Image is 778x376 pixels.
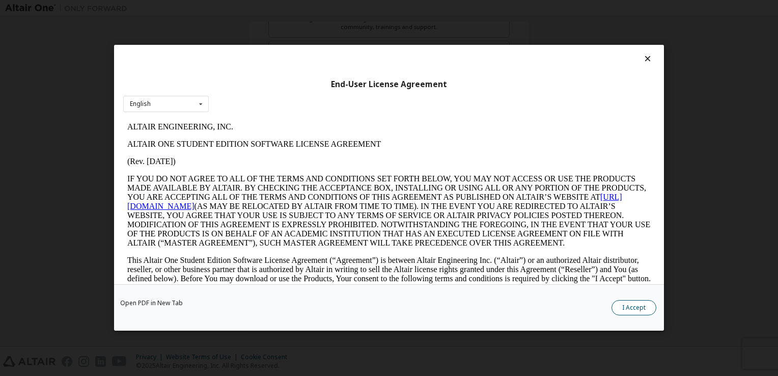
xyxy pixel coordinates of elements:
[4,74,499,92] a: [URL][DOMAIN_NAME]
[4,39,527,48] p: (Rev. [DATE])
[4,138,527,174] p: This Altair One Student Edition Software License Agreement (“Agreement”) is between Altair Engine...
[4,21,527,31] p: ALTAIR ONE STUDENT EDITION SOFTWARE LICENSE AGREEMENT
[130,101,151,107] div: English
[612,301,656,316] button: I Accept
[123,79,655,90] div: End-User License Agreement
[4,4,527,13] p: ALTAIR ENGINEERING, INC.
[4,56,527,129] p: IF YOU DO NOT AGREE TO ALL OF THE TERMS AND CONDITIONS SET FORTH BELOW, YOU MAY NOT ACCESS OR USE...
[120,301,183,307] a: Open PDF in New Tab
